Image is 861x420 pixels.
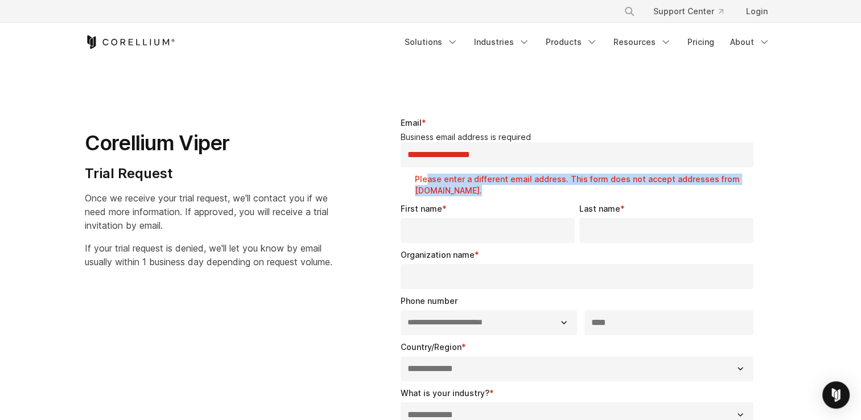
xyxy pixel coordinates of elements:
span: Phone number [401,296,458,306]
a: Industries [467,32,537,52]
a: Products [539,32,604,52]
span: What is your industry? [401,388,489,398]
a: Corellium Home [85,35,175,49]
span: Email [401,118,422,127]
span: Last name [579,204,620,213]
h1: Corellium Viper [85,130,332,156]
a: About [723,32,777,52]
span: Country/Region [401,342,462,352]
a: Pricing [681,32,721,52]
div: Navigation Menu [398,32,777,52]
h4: Trial Request [85,165,332,182]
span: Once we receive your trial request, we'll contact you if we need more information. If approved, y... [85,192,328,231]
a: Login [737,1,777,22]
div: Navigation Menu [610,1,777,22]
label: Please enter a different email address. This form does not accept addresses from [DOMAIN_NAME]. [415,174,759,196]
a: Support Center [644,1,732,22]
div: Open Intercom Messenger [822,381,850,409]
span: Organization name [401,250,475,260]
span: If your trial request is denied, we'll let you know by email usually within 1 business day depend... [85,242,332,267]
span: First name [401,204,442,213]
legend: Business email address is required [401,132,759,142]
button: Search [619,1,640,22]
a: Solutions [398,32,465,52]
a: Resources [607,32,678,52]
